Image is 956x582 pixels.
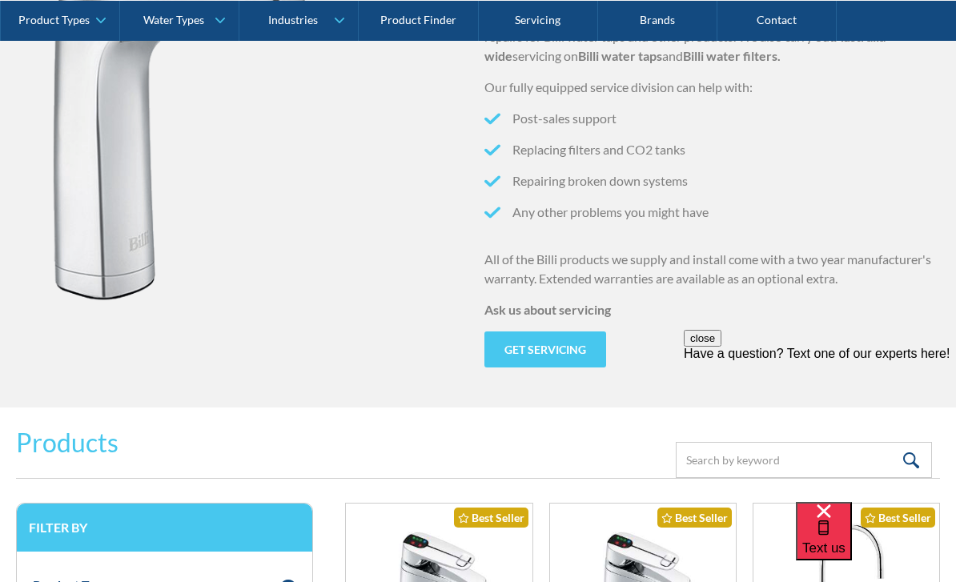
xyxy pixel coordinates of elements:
li: Post-sales support [484,109,940,128]
strong: Ask us about servicing [484,302,611,317]
div: Best Seller [454,508,528,528]
iframe: podium webchat widget bubble [796,502,956,582]
li: Any other problems you might have [484,203,940,222]
p: All of the Billi products we supply and install come with a two year manufacturer's warranty. Ext... [484,250,940,288]
strong: Billi water filters. [683,48,781,63]
strong: Billi water taps [578,48,662,63]
li: Replacing filters and CO2 tanks [484,140,940,159]
h3: Filter by [29,520,300,535]
iframe: podium webchat widget prompt [684,330,956,522]
h2: Products [16,423,118,462]
div: Product Types [18,13,90,26]
p: Our fully equipped service division can help with: [484,78,940,97]
div: Best Seller [657,508,732,528]
div: Industries [268,13,318,26]
a: Get servicing [484,331,606,367]
div: Water Types [143,13,204,26]
input: Search by keyword [676,442,932,478]
li: Repairing broken down systems [484,171,940,191]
